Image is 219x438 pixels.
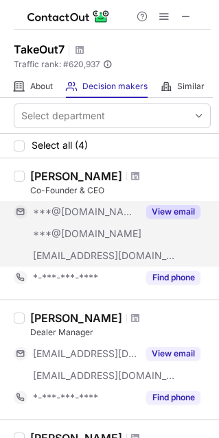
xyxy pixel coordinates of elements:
[30,311,122,325] div: [PERSON_NAME]
[33,369,176,382] span: [EMAIL_ADDRESS][DOMAIN_NAME]
[146,271,200,284] button: Reveal Button
[33,228,141,240] span: ***@[DOMAIN_NAME]
[146,347,200,361] button: Reveal Button
[21,109,105,123] div: Select department
[30,169,122,183] div: [PERSON_NAME]
[14,41,65,58] h1: TakeOut7
[33,206,138,218] span: ***@[DOMAIN_NAME]
[30,326,211,339] div: Dealer Manager
[177,81,205,92] span: Similar
[82,81,148,92] span: Decision makers
[32,140,88,151] span: Select all (4)
[27,8,110,25] img: ContactOut v5.3.10
[33,348,138,360] span: [EMAIL_ADDRESS][DOMAIN_NAME]
[14,60,100,69] span: Traffic rank: # 620,937
[146,205,200,219] button: Reveal Button
[30,81,53,92] span: About
[33,250,176,262] span: [EMAIL_ADDRESS][DOMAIN_NAME]
[146,391,200,404] button: Reveal Button
[30,184,211,197] div: Co-Founder & CEO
